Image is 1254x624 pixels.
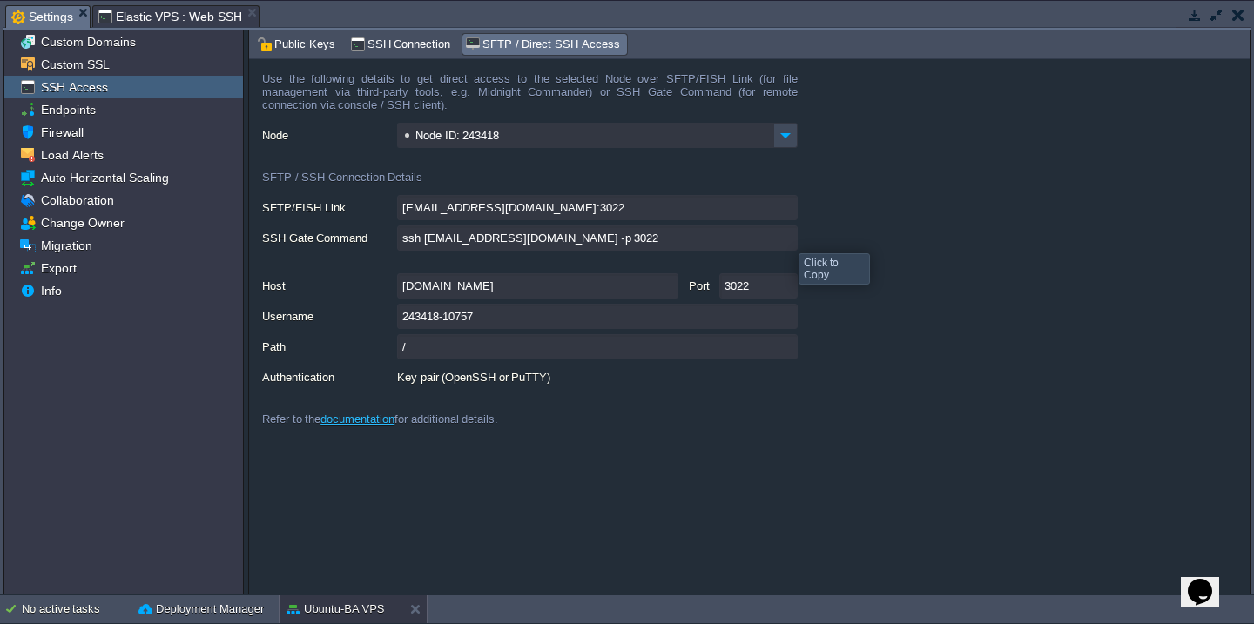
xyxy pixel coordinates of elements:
span: Public Keys [257,35,335,54]
a: Custom SSL [37,57,112,72]
a: Custom Domains [37,34,138,50]
a: SSH Access [37,79,111,95]
label: SSH Gate Command [262,225,395,247]
span: Elastic VPS : Web SSH [98,6,242,27]
span: SFTP / Direct SSH Access [465,35,619,54]
a: Info [37,283,64,299]
div: SFTP / SSH Connection Details [262,153,798,195]
a: Migration [37,238,95,253]
a: Firewall [37,124,86,140]
div: No active tasks [22,595,131,623]
a: Export [37,260,79,276]
div: Use the following details to get direct access to the selected Node over SFTP/FISH Link (for file... [262,72,798,123]
button: Ubuntu-BA VPS [287,601,385,618]
a: Change Owner [37,215,127,231]
label: Port [683,273,716,295]
span: SSH Connection [350,35,451,54]
a: Collaboration [37,192,117,208]
label: Host [262,273,395,295]
label: SFTP/FISH Link [262,195,395,217]
label: Username [262,304,395,325]
a: Load Alerts [37,147,106,163]
label: Path [262,334,395,356]
div: Refer to the for additional details. [262,395,798,426]
div: Key pair (OpenSSH or PuTTY) [397,365,798,390]
iframe: chat widget [1181,554,1237,607]
label: Node [262,123,395,144]
div: Click to Copy [804,257,865,281]
a: Endpoints [37,102,98,117]
label: Authentication [262,365,395,386]
a: documentation [320,413,394,426]
a: Auto Horizontal Scaling [37,170,172,185]
button: Deployment Manager [138,601,264,618]
span: Settings [11,6,73,28]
